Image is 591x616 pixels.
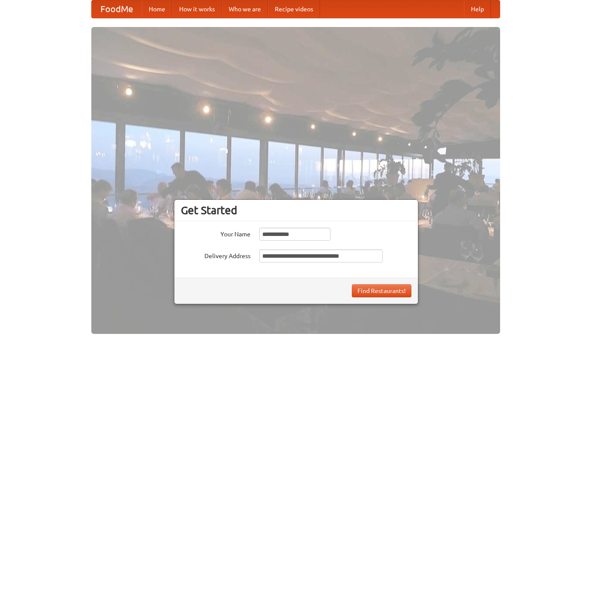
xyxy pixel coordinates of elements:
a: Help [464,0,491,18]
a: Who we are [222,0,268,18]
a: FoodMe [92,0,142,18]
button: Find Restaurants! [352,284,411,297]
label: Delivery Address [181,249,250,260]
a: How it works [172,0,222,18]
h3: Get Started [181,204,411,217]
a: Recipe videos [268,0,320,18]
label: Your Name [181,228,250,239]
a: Home [142,0,172,18]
